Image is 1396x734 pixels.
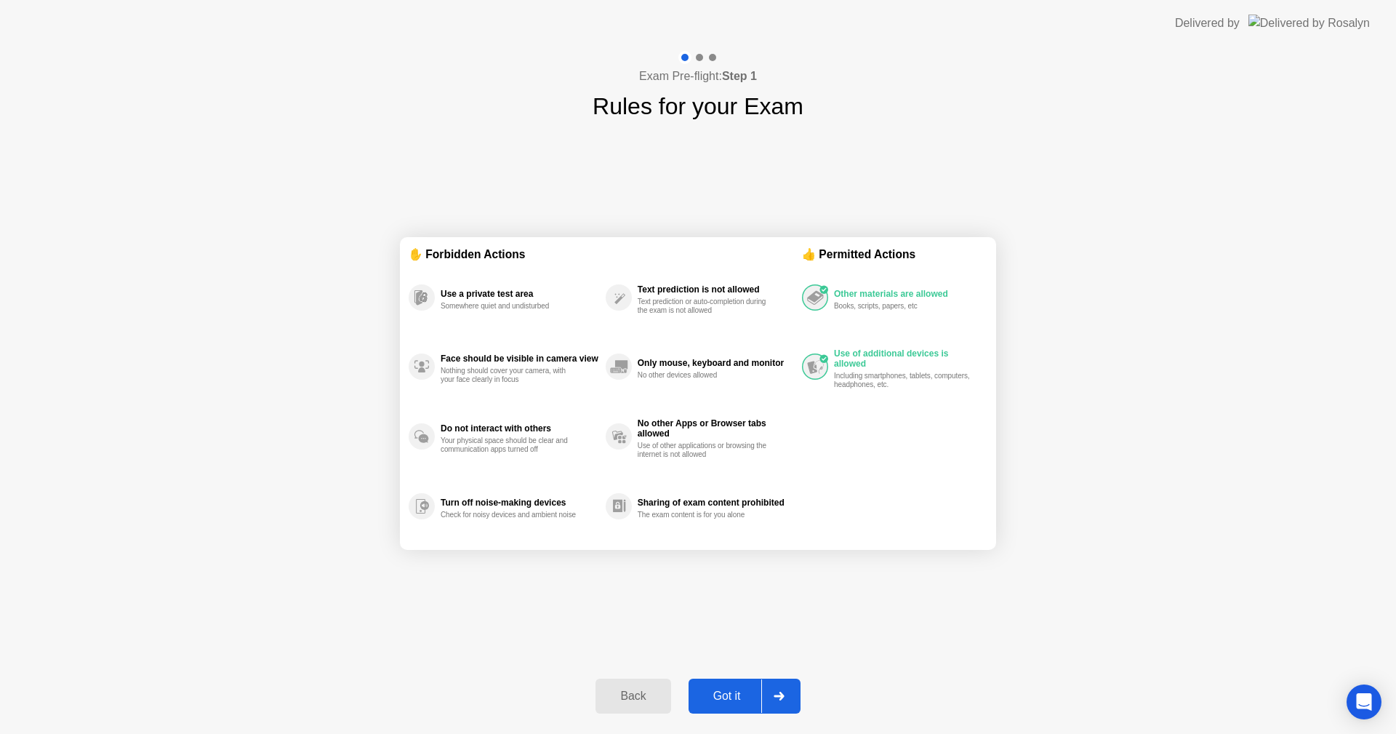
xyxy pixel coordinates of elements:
[441,302,578,311] div: Somewhere quiet and undisturbed
[441,354,598,364] div: Face should be visible in camera view
[1175,15,1240,32] div: Delivered by
[802,246,987,263] div: 👍 Permitted Actions
[638,371,775,380] div: No other devices allowed
[638,442,775,459] div: Use of other applications or browsing the internet is not allowed
[834,302,971,311] div: Books, scripts, papers, etc
[600,690,666,703] div: Back
[638,298,775,315] div: Text prediction or auto-completion during the exam is not allowed
[639,68,757,85] h4: Exam Pre-flight:
[441,511,578,519] div: Check for noisy devices and ambient noise
[834,289,980,299] div: Other materials are allowed
[441,423,598,434] div: Do not interact with others
[409,246,802,263] div: ✋ Forbidden Actions
[834,348,980,369] div: Use of additional devices is allowed
[441,436,578,454] div: Your physical space should be clear and communication apps turned off
[1347,685,1381,719] div: Open Intercom Messenger
[595,679,670,714] button: Back
[638,511,775,519] div: The exam content is for you alone
[638,498,795,508] div: Sharing of exam content prohibited
[638,284,795,295] div: Text prediction is not allowed
[834,372,971,389] div: Including smartphones, tablets, computers, headphones, etc.
[693,690,761,703] div: Got it
[441,289,598,299] div: Use a private test area
[441,367,578,384] div: Nothing should cover your camera, with your face clearly in focus
[593,89,803,124] h1: Rules for your Exam
[722,70,757,82] b: Step 1
[441,498,598,508] div: Turn off noise-making devices
[638,358,795,368] div: Only mouse, keyboard and monitor
[1248,15,1370,31] img: Delivered by Rosalyn
[689,679,801,714] button: Got it
[638,418,795,439] div: No other Apps or Browser tabs allowed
